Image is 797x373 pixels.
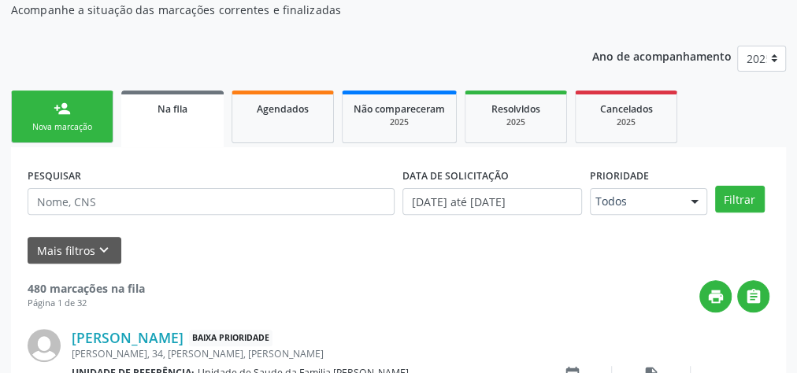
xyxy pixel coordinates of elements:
[11,2,554,18] p: Acompanhe a situação das marcações correntes e finalizadas
[491,102,540,116] span: Resolvidos
[189,330,272,346] span: Baixa Prioridade
[257,102,309,116] span: Agendados
[95,242,113,259] i: keyboard_arrow_down
[54,100,71,117] div: person_add
[590,164,649,188] label: Prioridade
[745,288,762,305] i: 
[28,188,395,215] input: Nome, CNS
[28,237,121,264] button: Mais filtroskeyboard_arrow_down
[158,102,187,116] span: Na fila
[715,186,765,212] button: Filtrar
[592,46,732,65] p: Ano de acompanhamento
[72,329,183,346] a: [PERSON_NAME]
[707,288,725,305] i: print
[28,164,81,188] label: PESQUISAR
[23,121,102,133] div: Nova marcação
[402,188,582,215] input: Selecione um intervalo
[699,280,732,312] button: print
[72,347,533,360] div: [PERSON_NAME], 34, [PERSON_NAME], [PERSON_NAME]
[354,102,445,116] span: Não compareceram
[737,280,769,312] button: 
[476,116,555,128] div: 2025
[28,297,145,310] div: Página 1 de 32
[595,194,675,209] span: Todos
[354,116,445,128] div: 2025
[587,116,665,128] div: 2025
[402,164,509,188] label: DATA DE SOLICITAÇÃO
[28,281,145,296] strong: 480 marcações na fila
[600,102,653,116] span: Cancelados
[28,329,61,362] img: img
